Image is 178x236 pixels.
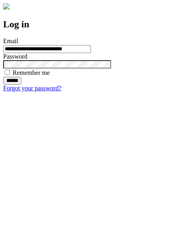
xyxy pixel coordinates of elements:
img: logo-4e3dc11c47720685a147b03b5a06dd966a58ff35d612b21f08c02c0306f2b779.png [3,3,9,10]
label: Remember me [13,69,50,76]
a: Forgot your password? [3,85,61,91]
h2: Log in [3,19,175,30]
label: Password [3,53,27,60]
label: Email [3,38,18,44]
